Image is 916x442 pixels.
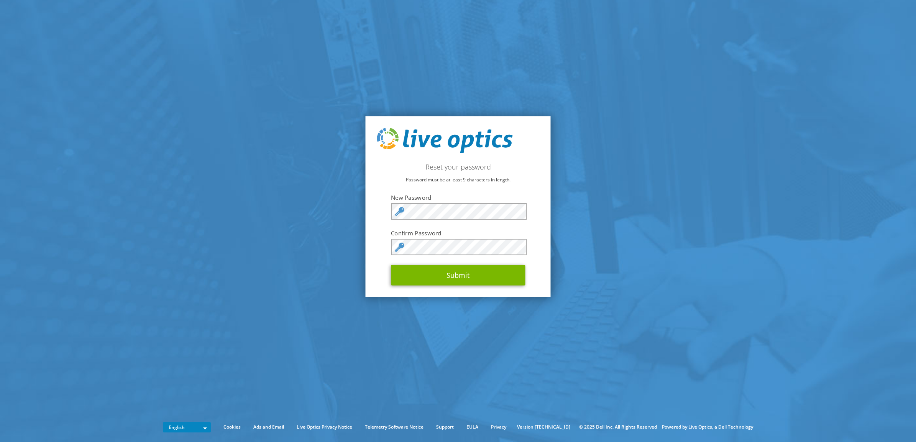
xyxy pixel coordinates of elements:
button: Submit [391,265,525,285]
img: live_optics_svg.svg [377,128,513,153]
a: EULA [461,423,484,431]
li: Version [TECHNICAL_ID] [513,423,574,431]
p: Password must be at least 9 characters in length. [377,176,539,184]
li: Powered by Live Optics, a Dell Technology [662,423,753,431]
label: New Password [391,194,525,201]
h2: Reset your password [377,163,539,171]
label: Confirm Password [391,229,525,237]
li: © 2025 Dell Inc. All Rights Reserved [575,423,661,431]
a: Live Optics Privacy Notice [291,423,358,431]
a: Privacy [485,423,512,431]
a: Telemetry Software Notice [359,423,429,431]
a: Cookies [218,423,246,431]
a: Support [430,423,460,431]
a: Ads and Email [248,423,290,431]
